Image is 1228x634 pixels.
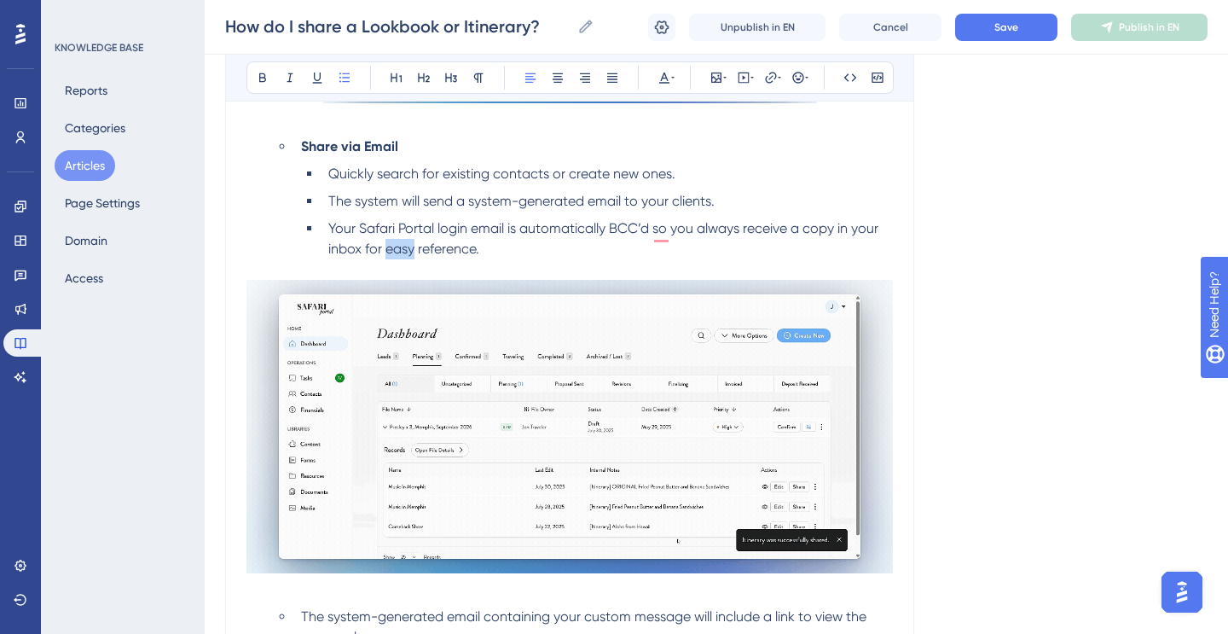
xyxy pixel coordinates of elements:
span: Your Safari Portal login email is automatically BCC’d so you always receive a copy in your inbox ... [328,220,882,257]
button: Publish in EN [1071,14,1208,41]
button: Domain [55,225,118,256]
span: Save [994,20,1018,34]
button: Categories [55,113,136,143]
button: Unpublish in EN [689,14,825,41]
span: Cancel [873,20,908,34]
span: Unpublish in EN [721,20,795,34]
span: Need Help? [40,4,107,25]
button: Page Settings [55,188,150,218]
input: Article Name [225,15,571,38]
button: Access [55,263,113,294]
div: KNOWLEDGE BASE [55,41,143,55]
button: Reports [55,75,118,106]
iframe: UserGuiding AI Assistant Launcher [1156,567,1208,618]
span: The system will send a system-generated email to your clients. [328,193,715,209]
button: Cancel [839,14,941,41]
button: Articles [55,150,115,181]
button: Save [955,14,1057,41]
span: Publish in EN [1119,20,1179,34]
span: Quickly search for existing contacts or create new ones. [328,166,675,182]
strong: Share via Email [301,138,398,154]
